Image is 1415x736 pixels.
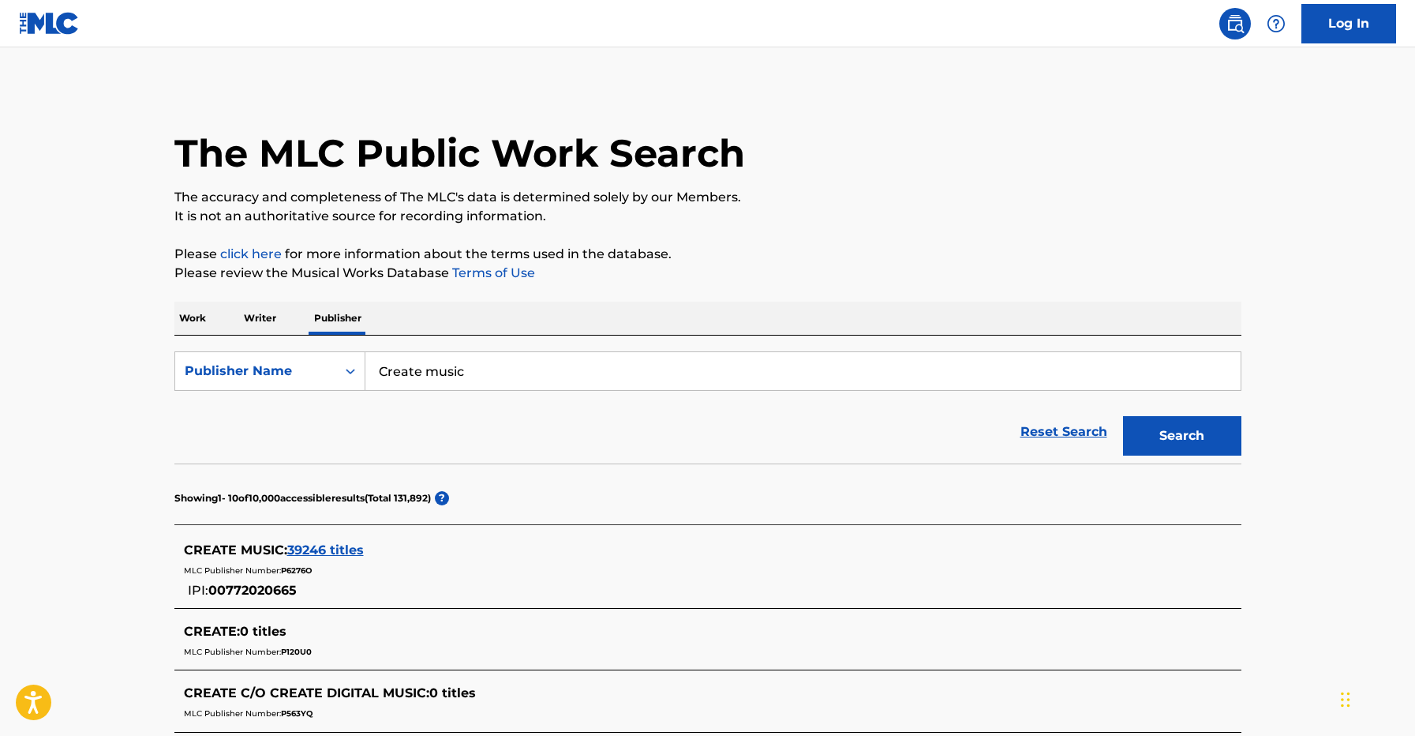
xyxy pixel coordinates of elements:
div: Publisher Name [185,362,327,381]
span: 0 titles [429,685,476,700]
span: 39246 titles [287,543,364,558]
p: Please review the Musical Works Database [174,264,1241,283]
span: MLC Publisher Number: [184,565,281,576]
span: MLC Publisher Number: [184,647,281,657]
a: Log In [1301,4,1396,43]
p: Publisher [309,302,366,335]
img: search [1226,14,1245,33]
div: Help [1260,8,1292,39]
p: Showing 1 - 10 of 10,000 accessible results (Total 131,892 ) [174,491,431,505]
p: Please for more information about the terms used in the database. [174,245,1241,264]
img: help [1267,14,1286,33]
span: CREATE MUSIC : [184,543,287,558]
a: Reset Search [1013,415,1115,449]
span: 0 titles [240,624,286,639]
span: P563YQ [281,708,313,719]
a: Terms of Use [449,265,535,280]
div: Drag [1341,676,1350,723]
p: The accuracy and completeness of The MLC's data is determined solely by our Members. [174,188,1241,207]
span: IPI: [188,583,208,598]
span: CREATE : [184,624,240,639]
span: P6276O [281,565,312,576]
form: Search Form [174,351,1241,464]
span: 00772020665 [208,583,297,598]
span: ? [435,491,449,505]
h1: The MLC Public Work Search [174,130,745,177]
span: MLC Publisher Number: [184,708,281,719]
button: Search [1123,416,1241,456]
span: P120U0 [281,647,312,657]
img: MLC Logo [19,12,80,35]
iframe: Chat Widget [1336,660,1415,736]
a: Public Search [1219,8,1251,39]
p: Work [174,302,211,335]
p: It is not an authoritative source for recording information. [174,207,1241,226]
p: Writer [239,302,281,335]
span: CREATE C/O CREATE DIGITAL MUSIC : [184,685,429,700]
a: click here [220,246,282,261]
